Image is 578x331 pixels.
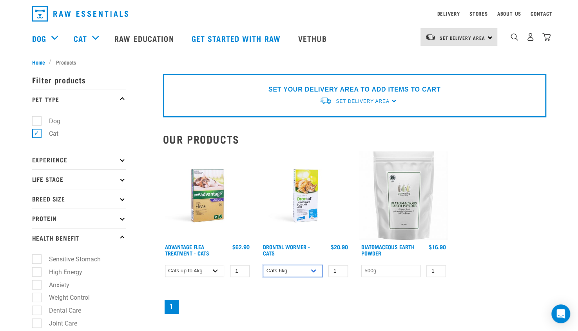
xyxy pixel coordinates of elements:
[526,33,535,41] img: user.png
[32,70,126,90] p: Filter products
[290,23,337,54] a: Vethub
[551,304,570,323] div: Open Intercom Messenger
[32,90,126,109] p: Pet Type
[32,32,46,44] a: Dog
[36,254,104,264] label: Sensitive Stomach
[165,245,209,254] a: Advantage Flea Treatment - Cats
[74,32,87,44] a: Cat
[165,300,179,314] a: Page 1
[32,228,126,248] p: Health Benefit
[531,12,553,15] a: Contact
[440,36,485,39] span: Set Delivery Area
[261,151,350,240] img: RE Product Shoot 2023 Nov8662
[359,151,448,240] img: Diatomaceous earth
[542,33,551,41] img: home-icon@2x.png
[328,265,348,277] input: 1
[331,244,348,250] div: $20.90
[32,58,49,66] a: Home
[26,3,553,25] nav: dropdown navigation
[511,33,518,41] img: home-icon-1@2x.png
[184,23,290,54] a: Get started with Raw
[361,245,415,254] a: Diatomaceous Earth Powder
[32,150,126,169] p: Experience
[163,298,546,315] nav: pagination
[36,318,80,328] label: Joint Care
[36,267,85,277] label: High Energy
[263,245,310,254] a: Drontal Wormer - Cats
[36,116,63,126] label: Dog
[268,85,440,94] p: SET YOUR DELIVERY AREA TO ADD ITEMS TO CART
[497,12,521,15] a: About Us
[336,99,389,104] span: Set Delivery Area
[36,293,93,302] label: Weight Control
[426,265,446,277] input: 1
[469,12,488,15] a: Stores
[32,58,546,66] nav: breadcrumbs
[319,97,332,105] img: van-moving.png
[425,34,436,41] img: van-moving.png
[232,244,250,250] div: $62.90
[32,189,126,209] p: Breed Size
[32,6,128,22] img: Raw Essentials Logo
[32,58,45,66] span: Home
[36,280,72,290] label: Anxiety
[36,129,62,139] label: Cat
[230,265,250,277] input: 1
[429,244,446,250] div: $16.90
[437,12,460,15] a: Delivery
[107,23,183,54] a: Raw Education
[32,209,126,228] p: Protein
[163,133,546,145] h2: Our Products
[36,306,84,315] label: Dental Care
[32,169,126,189] p: Life Stage
[163,151,252,240] img: RE Product Shoot 2023 Nov8660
